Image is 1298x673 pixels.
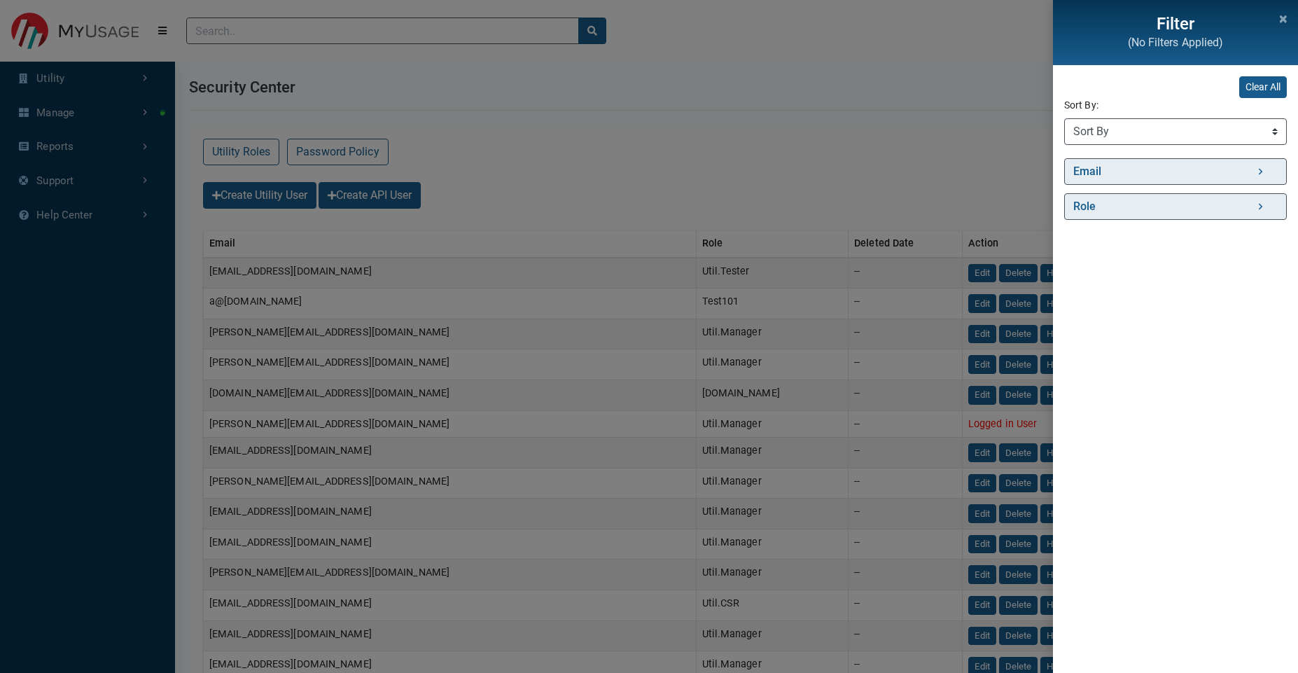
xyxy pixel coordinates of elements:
[1274,3,1292,31] button: Close
[1064,98,1098,113] label: Sort By:
[1064,158,1287,185] a: Email
[1070,14,1281,34] h2: Filter
[1239,76,1287,98] button: Clear All
[1064,193,1287,220] a: Role
[1070,34,1281,51] p: (No Filters Applied)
